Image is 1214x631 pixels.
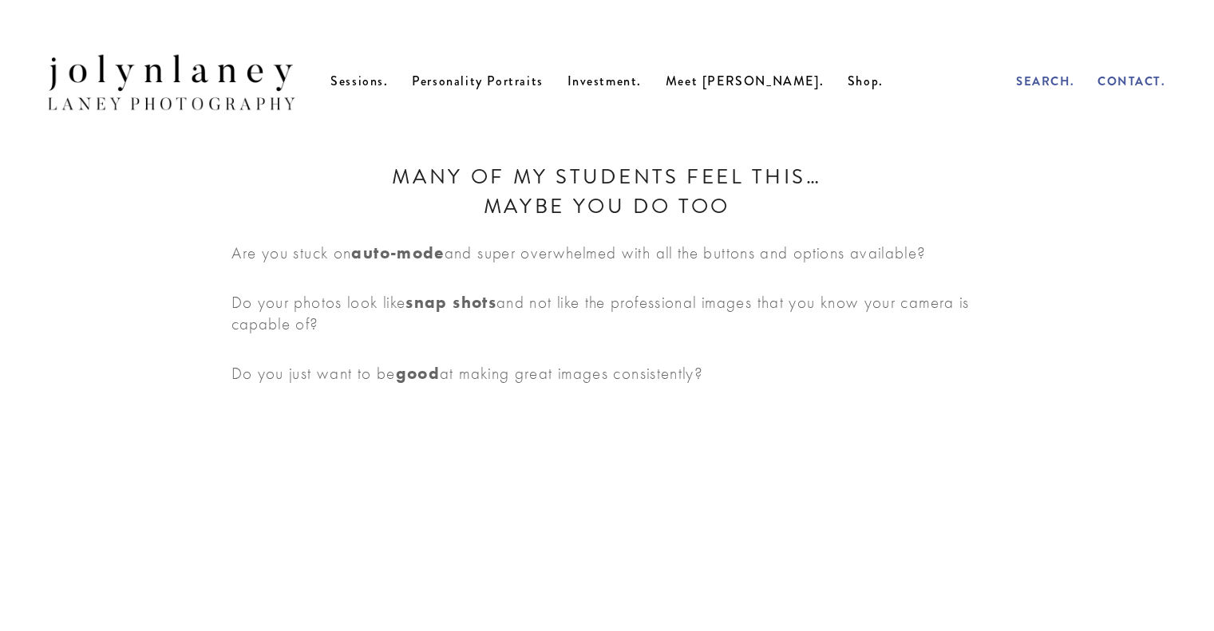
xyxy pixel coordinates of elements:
[231,163,983,221] h1: Many of my students feel this… maybe you do too
[567,72,643,90] a: Investment.
[330,72,388,90] a: Sessions.
[666,72,824,90] a: Meet [PERSON_NAME].
[231,242,983,264] p: Are you stuck on and super overwhelmed with all the buttons and options available?
[1016,73,1075,90] a: Search.
[351,243,444,262] strong: auto-mode
[848,72,884,90] a: Shop.
[37,37,307,127] img: Jolyn Laney | Laney Photography
[231,291,983,336] p: Do your photos look like and not like the professional images that you know your camera is capabl...
[1097,73,1165,90] a: Contact.
[396,363,440,383] strong: good
[231,362,983,385] p: Do you just want to be at making great images consistently?
[412,72,544,90] a: Personality Portraits
[405,292,496,312] strong: snap shots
